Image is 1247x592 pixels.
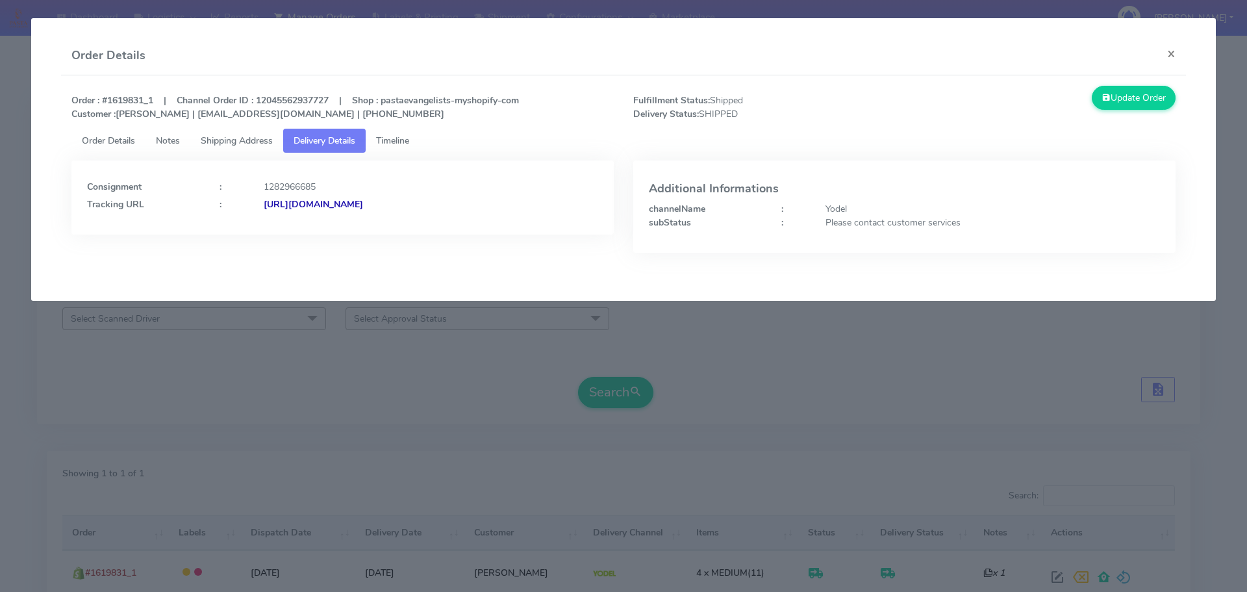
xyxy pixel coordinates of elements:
strong: Fulfillment Status: [633,94,710,107]
strong: : [220,181,221,193]
h4: Order Details [71,47,145,64]
strong: subStatus [649,216,691,229]
div: Please contact customer services [816,216,1170,229]
strong: Consignment [87,181,142,193]
button: Update Order [1092,86,1176,110]
strong: Tracking URL [87,198,144,211]
strong: : [220,198,221,211]
strong: Customer : [71,108,116,120]
div: Yodel [816,202,1170,216]
ul: Tabs [71,129,1176,153]
strong: : [781,203,783,215]
strong: channelName [649,203,705,215]
strong: Order : #1619831_1 | Channel Order ID : 12045562937727 | Shop : pastaevangelists-myshopify-com [P... [71,94,519,120]
span: Delivery Details [294,135,355,147]
span: Shipped SHIPPED [623,94,905,121]
span: Shipping Address [201,135,273,147]
strong: Delivery Status: [633,108,699,120]
button: Close [1157,36,1186,71]
div: 1282966685 [254,180,608,194]
strong: [URL][DOMAIN_NAME] [264,198,363,211]
strong: : [781,216,783,229]
span: Timeline [376,135,409,147]
h4: Additional Informations [649,183,1160,196]
span: Order Details [82,135,135,147]
span: Notes [156,135,180,147]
